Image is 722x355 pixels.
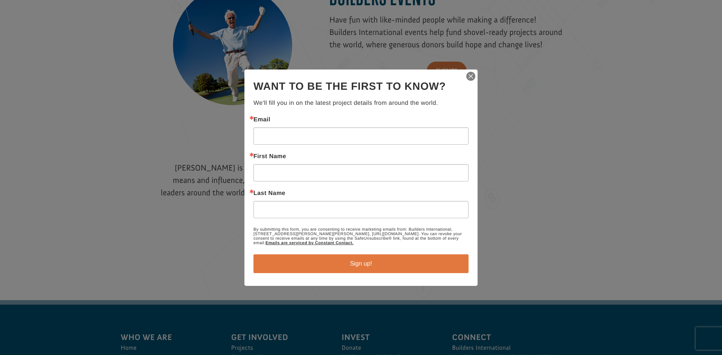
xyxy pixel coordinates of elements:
button: Sign up! [253,254,469,273]
label: Last Name [253,190,469,196]
div: to [14,23,103,29]
div: [PERSON_NAME] donated $100 [14,8,103,23]
a: Emails are serviced by Constant Contact. [265,241,353,245]
img: ctct-close-x.svg [466,71,476,82]
p: We'll fill you in on the latest project details from around the world. [253,99,469,108]
button: Donate [106,15,140,29]
h2: Want to be the first to know? [253,79,469,94]
img: emoji balloon [14,16,20,22]
p: By submitting this form, you are consenting to receive marketing emails from: Builders Internatio... [253,227,469,245]
label: First Name [253,154,469,160]
label: Email [253,117,469,123]
strong: Project Shovel Ready [18,23,62,29]
img: US.png [14,30,19,35]
span: , [GEOGRAPHIC_DATA] [20,30,66,35]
